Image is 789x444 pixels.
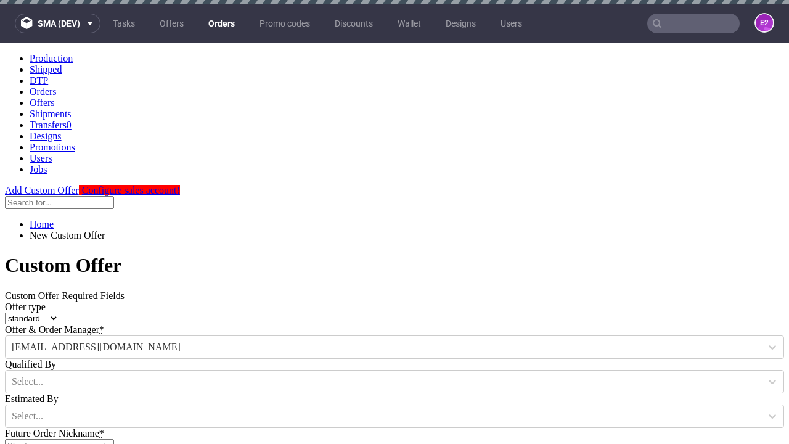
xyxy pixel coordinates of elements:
[99,385,104,395] abbr: required
[30,88,62,98] a: Designs
[30,176,54,186] a: Home
[5,350,59,361] label: Estimated By
[30,187,784,198] li: New Custom Offer
[30,99,75,109] a: Promotions
[38,19,80,28] span: sma (dev)
[30,65,72,76] a: Shipments
[67,76,72,87] span: 0
[390,14,428,33] a: Wallet
[5,247,125,258] span: Custom Offer Required Fields
[30,32,48,43] a: DTP
[30,54,55,65] a: Offers
[30,21,62,31] a: Shipped
[99,281,104,292] abbr: required
[5,316,56,326] label: Qualified By
[5,385,104,395] label: Future Order Nickname
[15,14,100,33] button: sma (dev)
[30,76,72,87] a: Transfers0
[5,281,104,292] label: Offer & Order Manager
[493,14,529,33] a: Users
[30,10,73,20] a: Production
[82,142,180,152] span: Configure sales account!
[5,153,114,166] input: Search for...
[5,142,79,152] a: Add Custom Offer
[152,14,191,33] a: Offers
[201,14,242,33] a: Orders
[30,43,57,54] a: Orders
[30,121,47,131] a: Jobs
[756,14,773,31] figcaption: e2
[5,396,114,409] input: Short company name, ie.: 'coca-cola-inc'. Allowed characters: letters, digits, - and _
[252,14,317,33] a: Promo codes
[30,110,52,120] a: Users
[438,14,483,33] a: Designs
[105,14,142,33] a: Tasks
[5,211,784,234] h1: Custom Offer
[327,14,380,33] a: Discounts
[5,258,46,269] label: Offer type
[79,142,180,152] a: Configure sales account!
